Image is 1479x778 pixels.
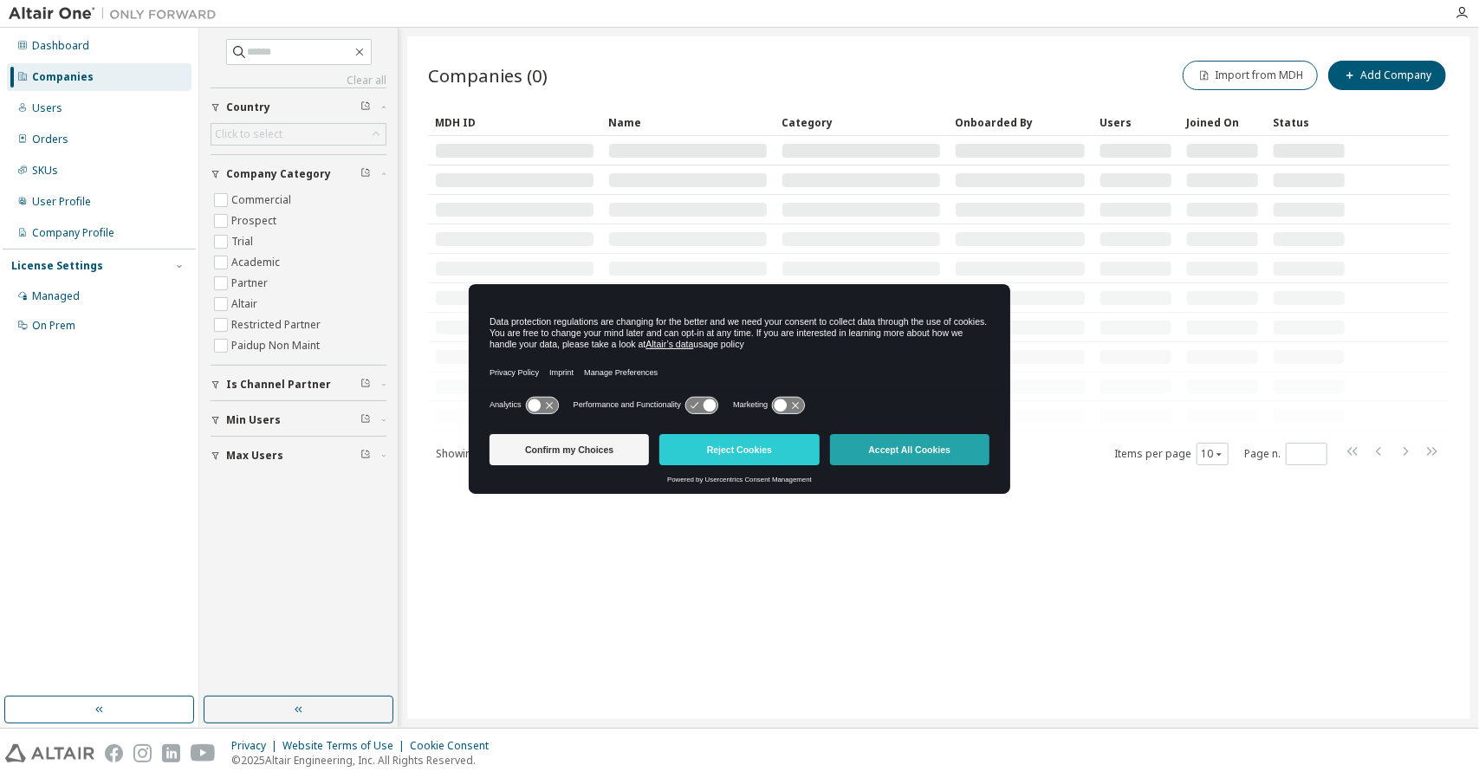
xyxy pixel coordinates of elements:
[231,294,261,314] label: Altair
[211,401,386,439] button: Min Users
[211,366,386,404] button: Is Channel Partner
[5,744,94,762] img: altair_logo.svg
[410,739,499,753] div: Cookie Consent
[360,100,371,114] span: Clear filter
[1183,61,1318,90] button: Import from MDH
[226,378,331,392] span: Is Channel Partner
[360,413,371,427] span: Clear filter
[435,108,594,136] div: MDH ID
[32,164,58,178] div: SKUs
[32,39,89,53] div: Dashboard
[231,314,324,335] label: Restricted Partner
[211,437,386,475] button: Max Users
[1273,108,1346,136] div: Status
[231,739,282,753] div: Privacy
[226,167,331,181] span: Company Category
[360,378,371,392] span: Clear filter
[133,744,152,762] img: instagram.svg
[782,108,941,136] div: Category
[32,289,80,303] div: Managed
[215,127,282,141] div: Click to select
[428,63,548,88] span: Companies (0)
[162,744,180,762] img: linkedin.svg
[32,319,75,333] div: On Prem
[11,259,103,273] div: License Settings
[231,252,283,273] label: Academic
[231,231,256,252] label: Trial
[32,101,62,115] div: Users
[436,446,590,461] span: Showing entries 1 through 10 of 0
[231,753,499,768] p: © 2025 Altair Engineering, Inc. All Rights Reserved.
[211,155,386,193] button: Company Category
[1201,447,1224,461] button: 10
[1186,108,1259,136] div: Joined On
[226,413,281,427] span: Min Users
[231,211,280,231] label: Prospect
[226,100,270,114] span: Country
[211,88,386,126] button: Country
[211,124,386,145] div: Click to select
[9,5,225,23] img: Altair One
[955,108,1086,136] div: Onboarded By
[231,190,295,211] label: Commercial
[360,167,371,181] span: Clear filter
[226,449,283,463] span: Max Users
[1328,61,1446,90] button: Add Company
[211,74,386,88] a: Clear all
[608,108,768,136] div: Name
[282,739,410,753] div: Website Terms of Use
[231,335,323,356] label: Paidup Non Maint
[1100,108,1172,136] div: Users
[191,744,216,762] img: youtube.svg
[231,273,271,294] label: Partner
[1114,443,1229,465] span: Items per page
[1244,443,1327,465] span: Page n.
[105,744,123,762] img: facebook.svg
[360,449,371,463] span: Clear filter
[32,195,91,209] div: User Profile
[32,133,68,146] div: Orders
[32,226,114,240] div: Company Profile
[32,70,94,84] div: Companies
